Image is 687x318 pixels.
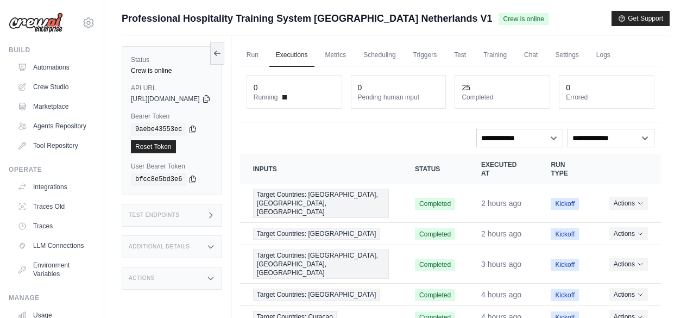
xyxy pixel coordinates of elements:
button: Actions for execution [609,258,648,271]
div: Crew is online [131,66,213,75]
a: View execution details for Target Countries [253,189,389,218]
a: Chat [518,44,544,67]
button: Get Support [612,11,670,26]
a: Metrics [319,44,353,67]
a: Run [240,44,265,67]
label: API URL [131,84,213,92]
div: 0 [566,82,570,93]
a: Reset Token [131,140,176,153]
a: View execution details for Target Countries [253,228,389,240]
span: Target Countries: [GEOGRAPHIC_DATA] [253,228,380,240]
span: Target Countries: [GEOGRAPHIC_DATA], [GEOGRAPHIC_DATA], [GEOGRAPHIC_DATA] [253,189,389,218]
th: Status [402,154,468,184]
label: Bearer Token [131,112,213,121]
a: Crew Studio [13,78,95,96]
label: User Bearer Token [131,162,213,171]
span: Completed [415,289,455,301]
dt: Completed [462,93,543,102]
button: Actions for execution [609,197,648,210]
th: Executed at [468,154,538,184]
a: LLM Connections [13,237,95,254]
span: [URL][DOMAIN_NAME] [131,95,200,103]
a: Test [448,44,472,67]
th: Inputs [240,154,402,184]
h3: Additional Details [129,244,190,250]
div: 0 [358,82,362,93]
a: Environment Variables [13,257,95,283]
div: Operate [9,165,95,174]
th: Run Type [538,154,596,184]
h3: Actions [129,275,155,282]
time: September 21, 2025 at 11:30 AST [481,260,521,269]
span: Completed [415,198,455,210]
a: Training [477,44,513,67]
dt: Pending human input [358,93,439,102]
time: September 21, 2025 at 10:04 AST [481,290,521,299]
a: View execution details for Target Countries [253,250,389,279]
a: Agents Repository [13,117,95,135]
a: Tool Repository [13,137,95,154]
button: Actions for execution [609,288,648,301]
a: Logs [590,44,617,67]
a: Marketplace [13,98,95,115]
time: September 21, 2025 at 11:40 AST [481,229,521,238]
span: Target Countries: [GEOGRAPHIC_DATA] [253,289,380,301]
button: Actions for execution [609,227,648,240]
dt: Errored [566,93,647,102]
span: Completed [415,228,455,240]
code: bfcc8e5bd3e6 [131,173,186,186]
span: Kickoff [551,259,579,271]
span: Professional Hospitality Training System [GEOGRAPHIC_DATA] Netherlands V1 [122,11,492,26]
div: 0 [254,82,258,93]
span: Crew is online [499,13,548,25]
span: Running [254,93,278,102]
span: Kickoff [551,198,579,210]
span: Completed [415,259,455,271]
a: View execution details for Target Countries [253,289,389,301]
a: Integrations [13,178,95,196]
a: Scheduling [357,44,402,67]
span: Kickoff [551,228,579,240]
div: Manage [9,294,95,302]
a: Traces [13,217,95,235]
a: Triggers [407,44,444,67]
code: 9aebe43553ec [131,123,186,136]
span: Target Countries: [GEOGRAPHIC_DATA], [GEOGRAPHIC_DATA], [GEOGRAPHIC_DATA] [253,250,389,279]
span: Kickoff [551,289,579,301]
img: Logo [9,13,63,33]
h3: Test Endpoints [129,212,180,219]
a: Executions [269,44,314,67]
div: 25 [462,82,470,93]
time: September 21, 2025 at 11:48 AST [481,199,521,208]
label: Status [131,55,213,64]
div: Build [9,46,95,54]
a: Automations [13,59,95,76]
a: Traces Old [13,198,95,215]
a: Settings [549,44,585,67]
